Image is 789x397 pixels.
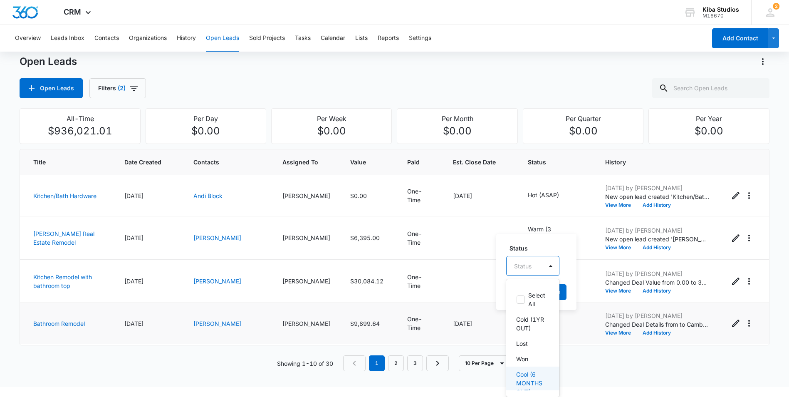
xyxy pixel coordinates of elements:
[193,320,241,327] a: [PERSON_NAME]
[756,55,769,68] button: Actions
[129,25,167,52] button: Organizations
[282,319,330,328] div: [PERSON_NAME]
[528,225,585,251] div: - - Select to Edit Field
[605,245,637,250] button: View More
[407,355,423,371] a: Page 3
[729,275,742,288] button: Edit Open Lead
[729,317,742,330] button: Edit Open Lead
[64,7,81,16] span: CRM
[702,6,739,13] div: account name
[528,191,574,201] div: - - Select to Edit Field
[124,158,161,166] span: Date Created
[516,355,528,363] p: Won
[407,158,421,166] span: Paid
[402,114,512,124] p: Per Month
[193,158,262,166] span: Contacts
[528,158,585,166] span: Status
[453,192,472,199] span: [DATE]
[453,320,472,327] span: [DATE]
[193,192,223,199] a: Andi Block
[605,278,709,287] p: Changed Deal Value from 0.00 to 30084.12
[605,311,709,320] p: [DATE] by [PERSON_NAME]
[402,124,512,139] p: $0.00
[712,28,768,48] button: Add Contact
[277,114,386,124] p: Per Week
[249,25,285,52] button: Sold Projects
[397,216,443,260] td: One-Time
[350,320,380,327] span: $9,899.64
[282,233,330,242] div: [PERSON_NAME]
[510,244,563,253] label: Status
[605,330,637,335] button: View More
[25,124,135,139] p: $936,021.01
[605,184,709,192] p: [DATE] by [PERSON_NAME]
[355,25,368,52] button: Lists
[637,288,677,293] button: Add History
[459,355,512,371] button: 10 Per Page
[124,234,143,241] span: [DATE]
[20,78,83,98] button: Open Leads
[729,231,742,245] button: Edit Open Lead
[637,330,677,335] button: Add History
[654,114,764,124] p: Per Year
[605,192,709,201] p: New open lead created 'Kitchen/Bath Hardware '.
[388,355,404,371] a: Page 2
[637,203,677,208] button: Add History
[369,355,385,371] em: 1
[397,303,443,344] td: One-Time
[282,158,330,166] span: Assigned To
[516,370,548,396] p: Cool (6 MONTHS OUT)
[277,124,386,139] p: $0.00
[33,192,96,199] a: Kitchen/Bath Hardware
[516,315,548,332] p: Cold (1YR OUT)
[295,25,311,52] button: Tasks
[350,234,380,241] span: $6,395.00
[605,320,709,329] p: Changed Deal Details from to Cambria Portrush Polished 3CM for 72" Vanity Stock Market: Delta Sho...
[528,291,548,308] p: Select All
[33,230,94,246] a: [PERSON_NAME] Real Estate Remodel
[378,25,399,52] button: Reports
[177,25,196,52] button: History
[282,191,330,200] div: [PERSON_NAME]
[528,124,638,139] p: $0.00
[33,320,85,327] a: Bathroom Remodel
[516,339,528,348] p: Lost
[124,320,143,327] span: [DATE]
[151,114,261,124] p: Per Day
[528,225,570,251] p: Warm (3 MONTHS OUT)
[193,234,241,241] a: [PERSON_NAME]
[343,355,449,371] nav: Pagination
[193,278,241,285] a: [PERSON_NAME]
[637,245,677,250] button: Add History
[729,189,742,202] button: Edit Open Lead
[151,124,261,139] p: $0.00
[702,13,739,19] div: account id
[742,275,756,288] button: Actions
[528,191,559,199] p: Hot (ASAP)
[742,189,756,202] button: Actions
[528,114,638,124] p: Per Quarter
[321,25,345,52] button: Calendar
[742,231,756,245] button: Actions
[124,192,143,199] span: [DATE]
[605,158,709,166] span: History
[33,273,92,289] a: Kitchen Remodel with bathroom top
[350,158,375,166] span: Value
[124,278,143,285] span: [DATE]
[397,175,443,216] td: One-Time
[654,124,764,139] p: $0.00
[605,226,709,235] p: [DATE] by [PERSON_NAME]
[206,25,239,52] button: Open Leads
[33,158,92,166] span: Title
[350,278,383,285] span: $30,084.12
[94,25,119,52] button: Contacts
[51,25,84,52] button: Leads Inbox
[605,288,637,293] button: View More
[282,277,330,285] div: [PERSON_NAME]
[20,55,77,68] h1: Open Leads
[397,344,443,385] td: One-Time
[453,158,496,166] span: Est. Close Date
[605,269,709,278] p: [DATE] by [PERSON_NAME]
[426,355,449,371] a: Next Page
[15,25,41,52] button: Overview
